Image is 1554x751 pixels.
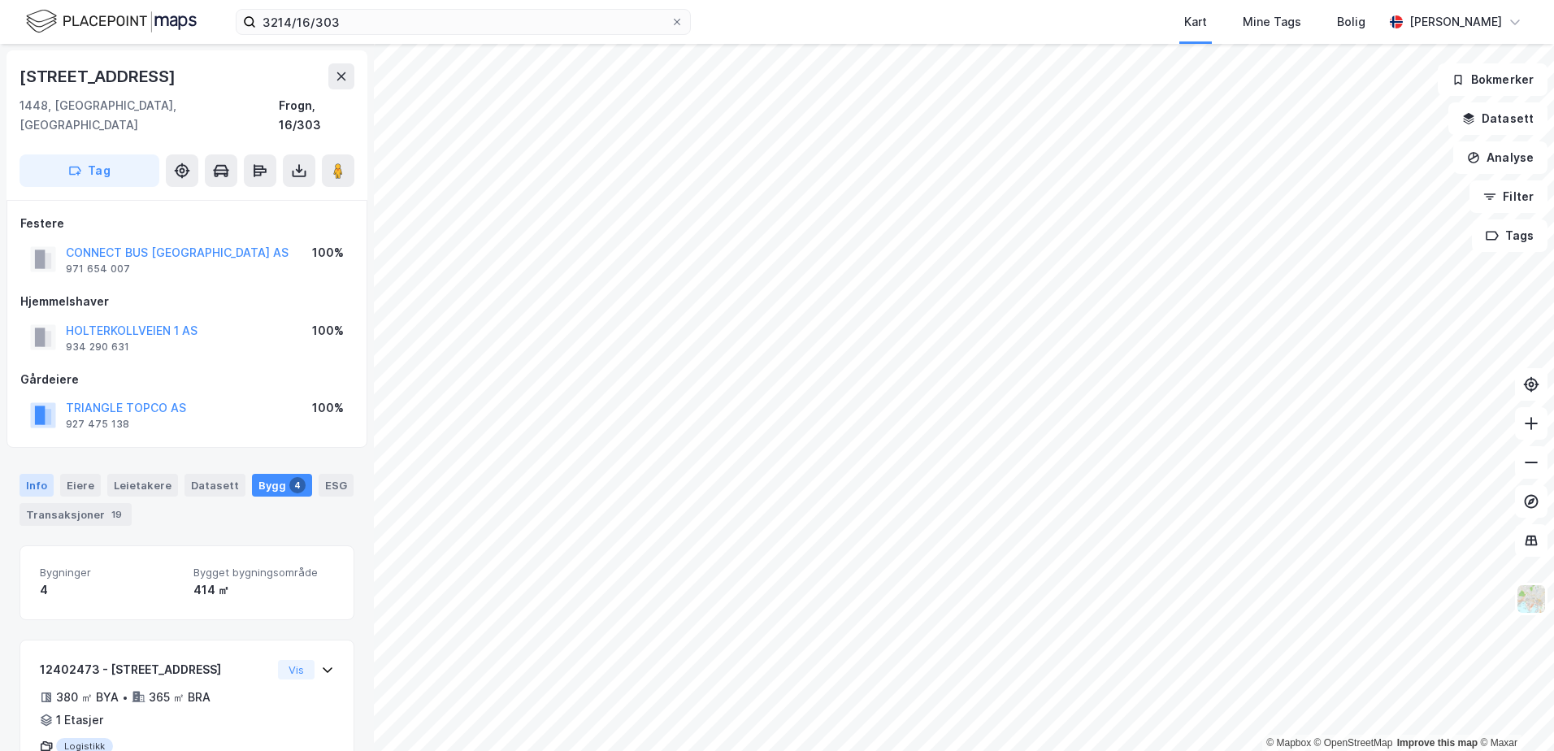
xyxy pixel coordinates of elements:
div: ESG [319,474,354,497]
div: 12402473 - [STREET_ADDRESS] [40,660,271,679]
button: Tags [1472,219,1547,252]
div: Datasett [184,474,245,497]
button: Filter [1469,180,1547,213]
a: Improve this map [1397,737,1478,749]
div: Eiere [60,474,101,497]
img: Z [1516,584,1547,614]
div: 414 ㎡ [193,580,334,600]
span: Bygninger [40,566,180,580]
div: 927 475 138 [66,418,129,431]
div: 1 Etasjer [56,710,103,730]
div: 1448, [GEOGRAPHIC_DATA], [GEOGRAPHIC_DATA] [20,96,279,135]
div: 100% [312,321,344,341]
img: logo.f888ab2527a4732fd821a326f86c7f29.svg [26,7,197,36]
div: Leietakere [107,474,178,497]
div: • [122,691,128,704]
button: Datasett [1448,102,1547,135]
div: Gårdeiere [20,370,354,389]
div: Festere [20,214,354,233]
button: Analyse [1453,141,1547,174]
div: Hjemmelshaver [20,292,354,311]
div: 4 [289,477,306,493]
div: 380 ㎡ BYA [56,688,119,707]
div: Mine Tags [1243,12,1301,32]
a: OpenStreetMap [1314,737,1393,749]
a: Mapbox [1266,737,1311,749]
div: Bygg [252,474,312,497]
div: [STREET_ADDRESS] [20,63,179,89]
div: 4 [40,580,180,600]
div: Frogn, 16/303 [279,96,354,135]
div: 100% [312,398,344,418]
button: Vis [278,660,315,679]
div: 100% [312,243,344,263]
div: 19 [108,506,125,523]
div: [PERSON_NAME] [1409,12,1502,32]
input: Søk på adresse, matrikkel, gårdeiere, leietakere eller personer [256,10,671,34]
div: Kart [1184,12,1207,32]
div: 365 ㎡ BRA [149,688,211,707]
div: Info [20,474,54,497]
div: Transaksjoner [20,503,132,526]
div: 971 654 007 [66,263,130,276]
div: Bolig [1337,12,1365,32]
div: 934 290 631 [66,341,129,354]
iframe: Chat Widget [1473,673,1554,751]
button: Bokmerker [1438,63,1547,96]
span: Bygget bygningsområde [193,566,334,580]
button: Tag [20,154,159,187]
